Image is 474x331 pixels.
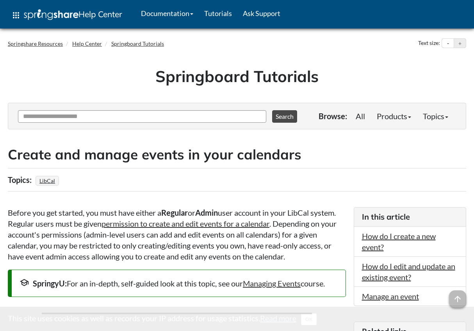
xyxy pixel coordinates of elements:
a: Tutorials [199,4,237,23]
a: Documentation [135,4,199,23]
h2: Create and manage events in your calendars [8,145,466,164]
a: permission to create and edit events for a calendar [102,219,269,228]
a: Topics [417,108,454,124]
a: Help Center [72,40,102,47]
a: Managing Events [243,279,301,288]
p: Before you get started, you must have either a or user account in your LibCal system. Regular use... [8,207,346,262]
a: All [350,108,371,124]
img: Springshare [24,9,78,20]
h1: Springboard Tutorials [14,65,460,87]
a: arrow_upward [449,291,466,301]
button: Increase text size [454,39,466,48]
button: Decrease text size [442,39,454,48]
a: Springboard Tutorials [111,40,164,47]
span: arrow_upward [449,290,466,308]
a: apps Help Center [6,4,128,27]
strong: SpringyU: [33,279,67,288]
span: school [20,278,29,287]
span: Help Center [78,9,122,19]
p: Browse: [319,111,347,122]
span: apps [11,11,21,20]
button: Search [272,110,297,123]
h3: In this article [362,211,458,222]
a: How do I edit and update an existing event? [362,261,455,282]
div: Topics: [8,172,34,187]
div: For an in-depth, self-guided look at this topic, see our course. [20,278,338,289]
strong: Admin [195,208,218,217]
strong: Regular [161,208,188,217]
a: Ask Support [237,4,286,23]
a: Springshare Resources [8,40,63,47]
a: Manage an event [362,292,419,301]
div: Text size: [417,38,442,48]
a: How do I create a new event? [362,231,436,252]
a: Products [371,108,417,124]
a: LibCal [38,175,56,186]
